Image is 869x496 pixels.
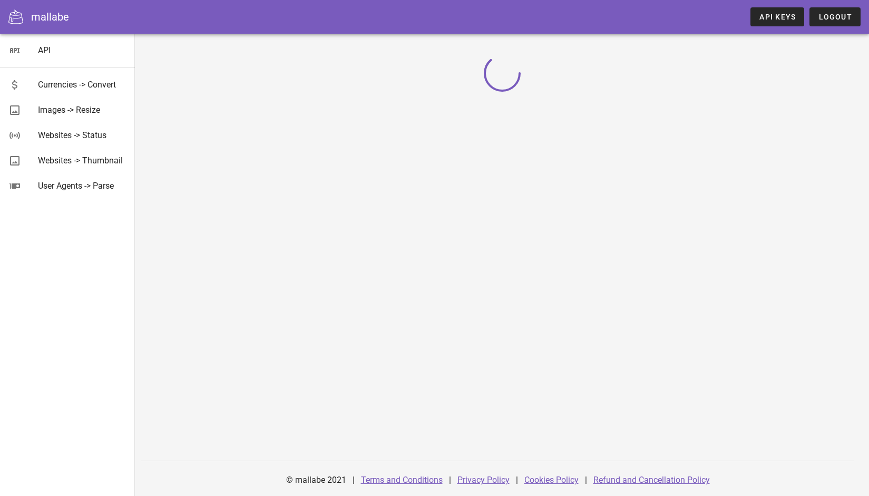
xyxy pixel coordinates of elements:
[280,468,353,493] div: © mallabe 2021
[585,468,587,493] div: |
[31,9,69,25] div: mallabe
[818,13,852,21] span: Logout
[759,13,796,21] span: API Keys
[449,468,451,493] div: |
[457,475,510,485] a: Privacy Policy
[38,181,126,191] div: User Agents -> Parse
[38,155,126,166] div: Websites -> Thumbnail
[524,475,579,485] a: Cookies Policy
[38,45,126,55] div: API
[361,475,443,485] a: Terms and Conditions
[809,7,861,26] button: Logout
[593,475,710,485] a: Refund and Cancellation Policy
[38,80,126,90] div: Currencies -> Convert
[38,105,126,115] div: Images -> Resize
[353,468,355,493] div: |
[516,468,518,493] div: |
[750,7,804,26] a: API Keys
[38,130,126,140] div: Websites -> Status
